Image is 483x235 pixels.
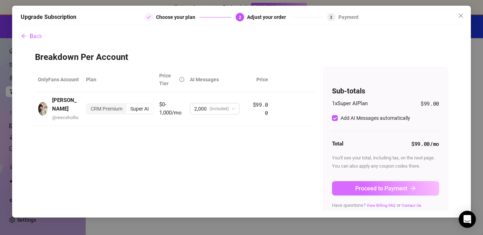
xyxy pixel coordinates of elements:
span: info-circle [179,77,184,82]
span: $99.00 [253,101,268,117]
span: @ reecehollis [52,115,79,120]
button: Close [455,10,467,21]
span: Have questions? or [332,203,421,208]
div: CRM Premium [87,104,126,114]
img: avatar.jpg [38,102,47,116]
span: 2,000 [194,103,207,114]
div: Choose your plan [156,13,200,21]
a: View Billing FAQ [367,203,396,208]
span: $0-1,000/mo [159,101,182,116]
h5: Upgrade Subscription [21,13,76,21]
span: Close [455,13,467,19]
span: 3 [330,15,332,20]
span: check [147,15,151,19]
div: Super AI [126,104,153,114]
h3: Breakdown Per Account [35,52,448,63]
th: OnlyFans Account [35,67,83,92]
span: Back [30,33,42,40]
th: Plan [83,67,156,92]
span: arrow-right [410,185,416,191]
span: Proceed to Payment [355,185,407,192]
div: Add AI Messages automatically [341,114,410,122]
span: 1 x Super AI Plan [332,99,368,108]
span: (included) [210,103,229,114]
span: You'll see your total, including tax, on the next page. You can also apply any coupon codes there. [332,155,435,168]
div: Payment [338,13,359,21]
th: AI Messages [187,67,247,92]
span: arrow-left [21,33,27,39]
th: Price [248,67,271,92]
span: 2 [239,15,241,20]
h4: Sub-totals [332,86,439,96]
button: Proceed to Paymentarrow-right [332,181,439,195]
strong: Total [332,141,343,147]
div: Adjust your order [247,13,290,21]
span: close [458,13,464,19]
strong: [PERSON_NAME] [52,97,77,112]
button: Back [21,29,42,43]
div: segmented control [86,103,154,114]
a: Contact Us [402,203,421,208]
div: Open Intercom Messenger [459,211,476,228]
span: $99.00 [421,99,439,108]
strong: $99.00 /mo [411,140,439,147]
span: Price Tier [159,73,171,86]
